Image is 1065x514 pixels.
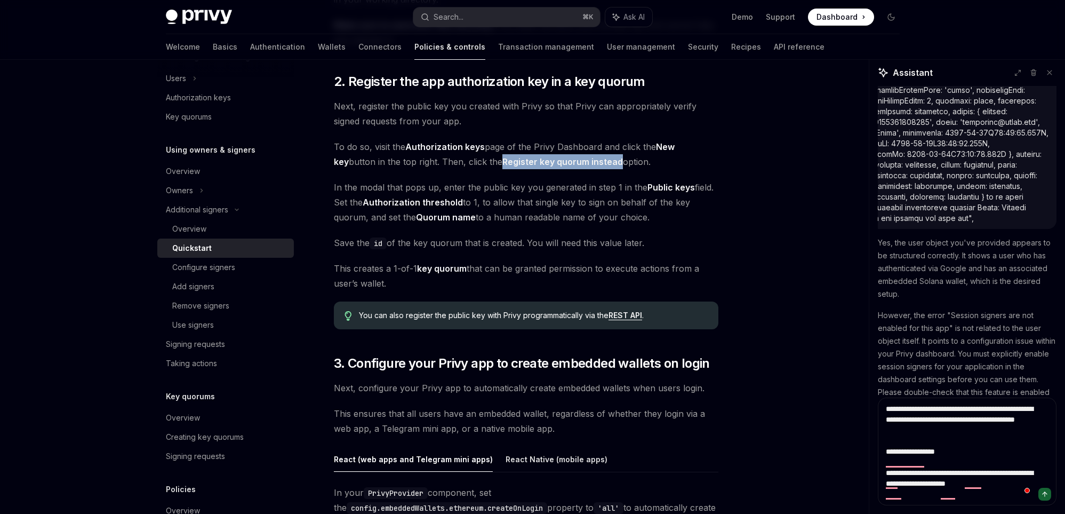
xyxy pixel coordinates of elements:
a: Use signers [157,315,294,335]
img: dark logo [166,10,232,25]
a: Authorization keys [157,88,294,107]
textarea: To enrich screen reader interactions, please activate Accessibility in Grammarly extension settings [878,398,1056,505]
span: Dashboard [816,12,858,22]
a: Authentication [250,34,305,60]
span: Ask AI [623,12,645,22]
p: Yes, the user object you've provided appears to be structured correctly. It shows a user who has ... [878,236,1056,301]
button: Toggle dark mode [883,9,900,26]
svg: Tip [345,311,352,321]
span: In the modal that pops up, enter the public key you generated in step 1 in the field. Set the to ... [334,180,718,225]
a: Quickstart [157,239,294,258]
button: Ask AI [605,7,652,27]
a: key quorum [417,263,467,274]
a: Connectors [358,34,402,60]
a: Key quorums [157,107,294,126]
a: Basics [213,34,237,60]
div: Use signers [172,319,214,331]
div: Overview [166,412,200,424]
a: Support [766,12,795,22]
div: Creating key quorums [166,431,244,444]
h5: Using owners & signers [166,144,255,156]
h5: Policies [166,483,196,496]
button: React Native (mobile apps) [506,447,607,472]
code: id [370,238,387,249]
span: Save the of the key quorum that is created. You will need this value later. [334,235,718,250]
span: 2. Register the app authorization key in a key quorum [334,73,645,90]
strong: Public keys [647,182,695,193]
div: Additional signers [166,203,228,216]
div: Search... [434,11,463,23]
a: Dashboard [808,9,874,26]
a: Configure signers [157,258,294,277]
strong: New key [334,141,675,167]
div: Quickstart [172,242,212,255]
code: PrivyProvider [364,487,428,499]
h5: Key quorums [166,390,215,403]
a: Policies & controls [414,34,485,60]
div: Users [166,72,186,85]
div: Overview [166,165,200,178]
div: Key quorums [166,110,212,123]
a: Signing requests [157,447,294,466]
a: User management [607,34,675,60]
strong: Authorization keys [405,141,485,152]
div: Taking actions [166,357,217,370]
span: ⌘ K [582,13,594,21]
div: Authorization keys [166,91,231,104]
span: This ensures that all users have an embedded wallet, regardless of whether they login via a web a... [334,406,718,436]
span: 3. Configure your Privy app to create embedded wallets on login [334,355,710,372]
a: Overview [157,408,294,428]
a: Authorization keys [405,141,485,153]
a: Recipes [731,34,761,60]
code: config.embeddedWallets.ethereum.createOnLogin [347,502,547,514]
span: To do so, visit the page of the Privy Dashboard and click the button in the top right. Then, clic... [334,139,718,169]
div: Remove signers [172,299,229,312]
a: Wallets [318,34,346,60]
a: Welcome [166,34,200,60]
span: Next, configure your Privy app to automatically create embedded wallets when users login. [334,381,718,396]
span: Next, register the public key you created with Privy so that Privy can appropriately verify signe... [334,99,718,129]
a: Transaction management [498,34,594,60]
strong: Quorum name [416,212,476,223]
a: Taking actions [157,354,294,373]
a: Signing requests [157,335,294,354]
p: However, the error "Session signers are not enabled for this app" is not related to the user obje... [878,309,1056,412]
span: Assistant [893,66,933,79]
div: Signing requests [166,450,225,463]
strong: Register key quorum instead [502,156,623,167]
div: Owners [166,184,193,197]
button: Send message [1038,488,1051,501]
a: Add signers [157,277,294,296]
div: Configure signers [172,261,235,274]
span: You can also register the public key with Privy programmatically via the . [359,310,707,321]
code: 'all' [594,502,623,514]
a: REST API [608,311,642,320]
strong: Authorization threshold [363,197,463,208]
div: Signing requests [166,338,225,351]
div: Overview [172,223,206,235]
a: Demo [732,12,753,22]
a: Overview [157,162,294,181]
button: React (web apps and Telegram mini apps) [334,447,493,472]
a: Security [688,34,718,60]
span: This creates a 1-of-1 that can be granted permission to execute actions from a user’s wallet. [334,261,718,291]
a: API reference [774,34,824,60]
a: Overview [157,219,294,239]
div: Add signers [172,280,214,293]
button: Search...⌘K [413,7,600,27]
a: Creating key quorums [157,428,294,447]
a: Remove signers [157,296,294,315]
